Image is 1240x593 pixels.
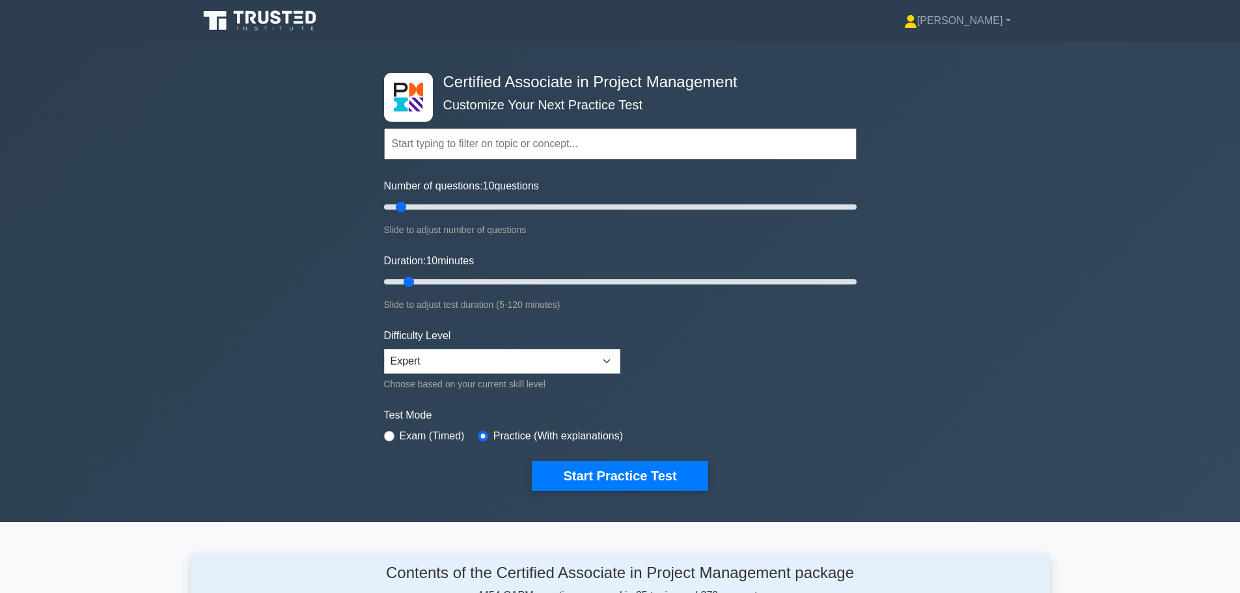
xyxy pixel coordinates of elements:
[493,428,623,444] label: Practice (With explanations)
[384,328,451,344] label: Difficulty Level
[384,297,857,312] div: Slide to adjust test duration (5-120 minutes)
[426,255,437,266] span: 10
[384,376,620,392] div: Choose based on your current skill level
[384,407,857,423] label: Test Mode
[384,222,857,238] div: Slide to adjust number of questions
[873,8,1042,34] a: [PERSON_NAME]
[384,178,539,194] label: Number of questions: questions
[483,180,495,191] span: 10
[400,428,465,444] label: Exam (Timed)
[314,564,927,583] h4: Contents of the Certified Associate in Project Management package
[384,253,475,269] label: Duration: minutes
[532,461,708,491] button: Start Practice Test
[384,128,857,159] input: Start typing to filter on topic or concept...
[438,73,793,92] h4: Certified Associate in Project Management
